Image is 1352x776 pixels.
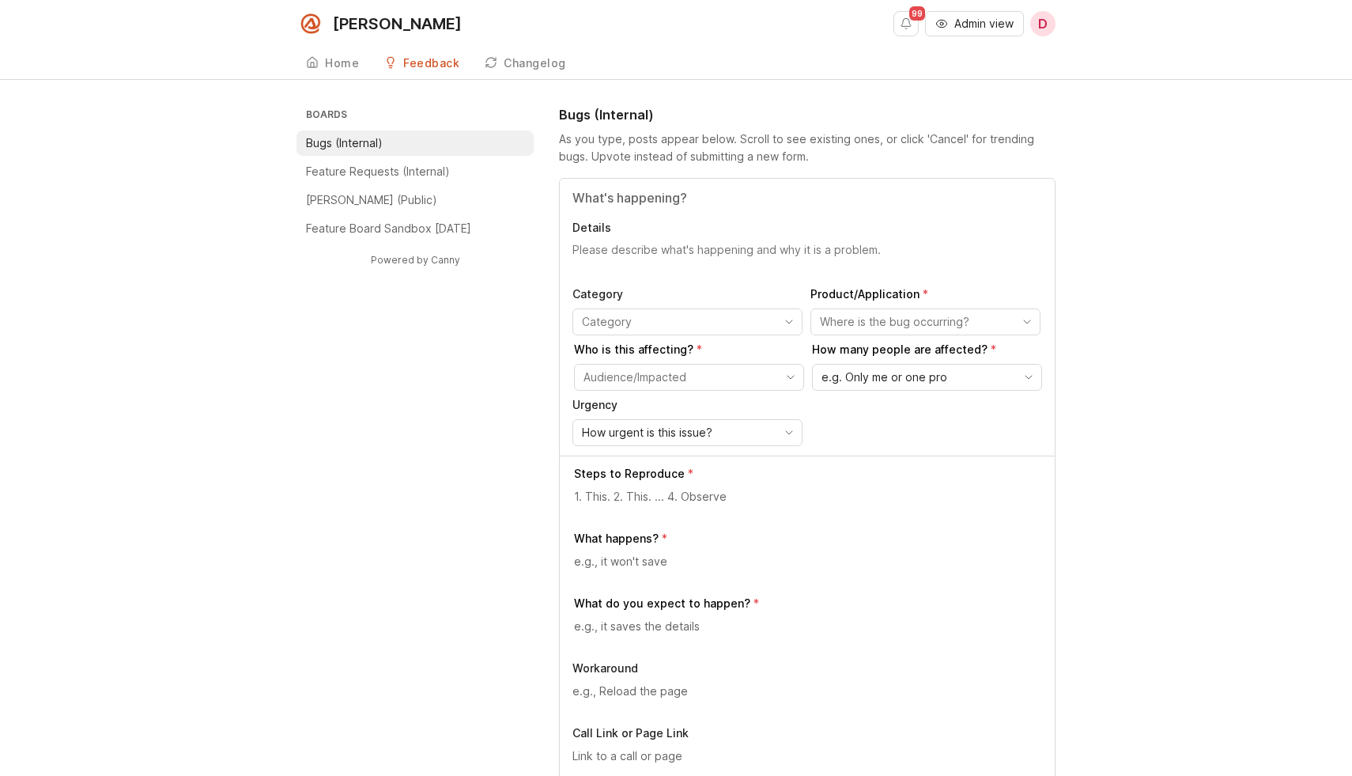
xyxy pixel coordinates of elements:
[572,286,803,302] p: Category
[572,397,803,413] p: Urgency
[572,748,1042,765] input: Link to a call or page
[559,105,654,124] h1: Bugs (Internal)
[572,188,1042,207] input: Title
[810,286,1040,302] p: Product/Application
[325,58,359,69] div: Home
[296,159,534,184] a: Feature Requests (Internal)
[583,369,776,386] input: Audience/Impacted
[296,187,534,213] a: [PERSON_NAME] (Public)
[572,419,803,446] div: toggle menu
[821,369,947,386] span: e.g. Only me or one pro
[574,531,659,547] p: What happens?
[306,192,437,208] p: [PERSON_NAME] (Public)
[1030,11,1056,36] button: D
[778,371,803,384] svg: toggle icon
[582,313,775,331] input: Category
[559,131,1056,165] div: As you type, posts appear below. Scroll to see existing ones, or click 'Cancel' for trending bugs...
[572,661,1042,676] p: Workaround
[810,309,1040,335] div: toggle menu
[776,426,802,439] svg: toggle icon
[368,251,463,269] a: Powered by Canny
[574,596,750,611] p: What do you expect to happen?
[375,47,469,80] a: Feedback
[475,47,576,80] a: Changelog
[954,16,1014,32] span: Admin view
[572,309,803,335] div: toggle menu
[812,342,1042,358] p: How many people are affected?
[1038,14,1048,33] span: D
[812,364,1042,391] div: toggle menu
[909,6,925,21] span: 99
[296,216,534,241] a: Feature Board Sandbox [DATE]
[572,725,1042,741] p: Call Link or Page Link
[572,220,1042,236] p: Details
[306,221,471,237] p: Feature Board Sandbox [DATE]
[296,131,534,156] a: Bugs (Internal)
[303,105,534,127] h3: Boards
[504,58,566,69] div: Changelog
[776,316,802,328] svg: toggle icon
[306,135,383,151] p: Bugs (Internal)
[1016,371,1041,384] svg: toggle icon
[1014,316,1040,328] svg: toggle icon
[925,11,1024,36] button: Admin view
[574,364,804,391] div: toggle menu
[403,58,459,69] div: Feedback
[820,313,1013,331] input: Where is the bug occurring?
[572,242,1042,274] textarea: Details
[333,16,462,32] div: [PERSON_NAME]
[574,342,804,358] p: Who is this affecting?
[296,47,368,80] a: Home
[574,466,685,482] p: Steps to Reproduce
[893,11,919,36] button: Notifications
[296,9,325,38] img: Smith.ai logo
[582,424,712,441] span: How urgent is this issue?
[306,164,450,180] p: Feature Requests (Internal)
